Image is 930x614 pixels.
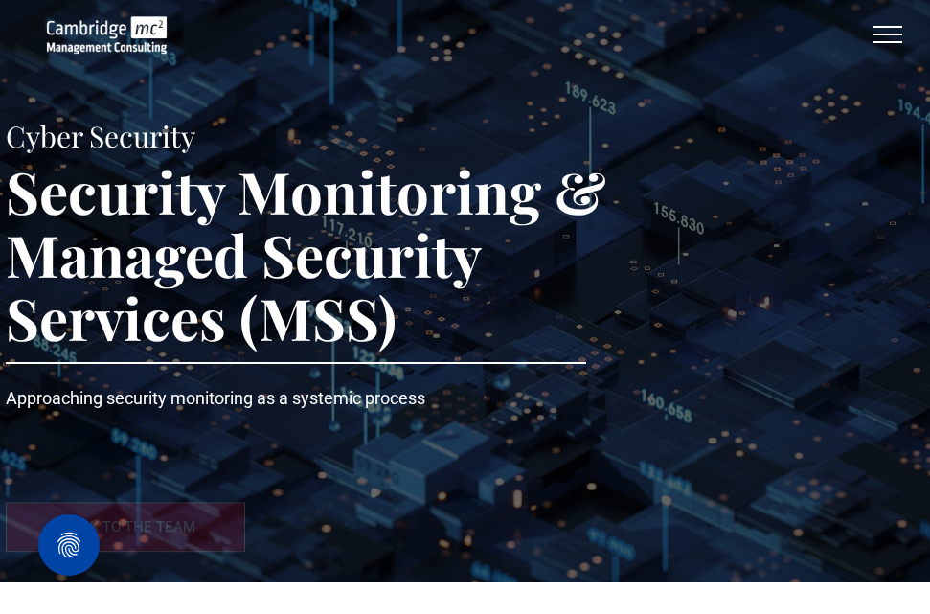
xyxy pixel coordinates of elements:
img: Cambridge Management Logo [47,16,167,54]
span: SPEAK TO THE TEAM [55,503,195,551]
span: Cyber Security [6,117,195,155]
span: Approaching security monitoring as a systemic process [6,388,425,408]
button: menu [863,10,913,59]
span: Security Monitoring & Managed Security Services (MSS) [6,152,606,355]
a: SPEAK TO THE TEAM [6,502,245,552]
